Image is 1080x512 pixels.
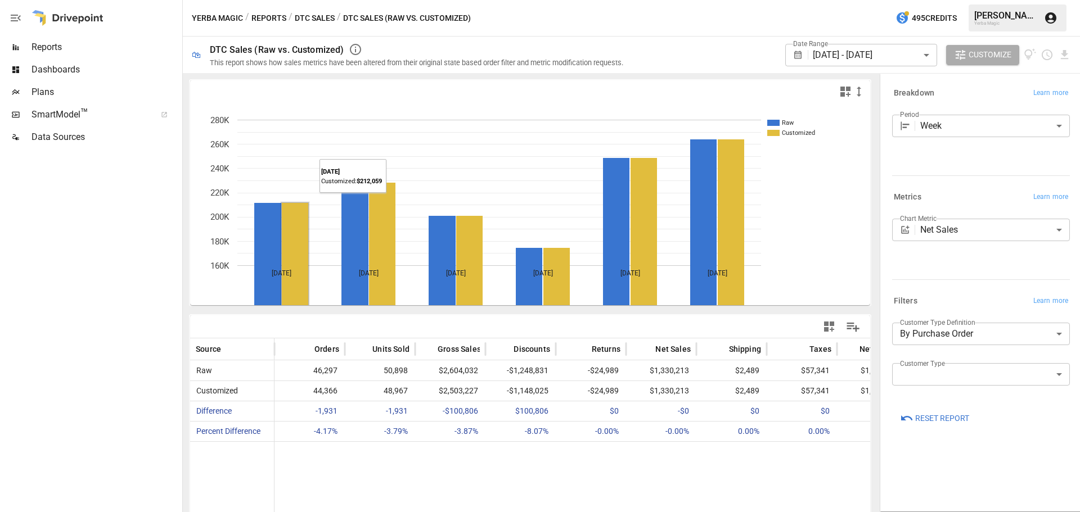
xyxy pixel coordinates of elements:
[533,269,553,277] text: [DATE]
[222,341,238,357] button: Sort
[196,343,221,355] span: Source
[782,119,794,126] text: Raw
[900,110,919,119] label: Period
[355,341,371,357] button: Sort
[561,422,620,441] span: -0.00%
[491,401,550,421] span: $100,806
[210,188,229,198] text: 220K
[900,318,975,327] label: Customer Type Definition
[251,11,286,25] button: Reports
[298,341,313,357] button: Sort
[1033,296,1068,307] span: Learn more
[421,381,480,401] span: $2,503,227
[192,49,201,60] div: 🛍
[912,11,957,25] span: 495 Credits
[702,361,761,380] span: $2,489
[638,341,654,357] button: Sort
[843,341,858,357] button: Sort
[772,361,831,380] span: $57,341
[421,401,480,421] span: -$100,806
[272,269,291,277] text: [DATE]
[702,381,761,401] span: $2,489
[31,63,180,76] span: Dashboards
[372,343,409,355] span: Units Sold
[974,10,1037,21] div: [PERSON_NAME]
[772,422,831,441] span: 0.00%
[920,115,1070,137] div: Week
[843,381,902,401] span: $1,390,043
[190,103,862,305] svg: A chart.
[31,85,180,99] span: Plans
[782,129,815,137] text: Customized
[632,361,691,380] span: $1,330,213
[632,422,691,441] span: -0.00%
[314,343,339,355] span: Orders
[421,422,480,441] span: -3.87%
[772,401,831,421] span: $0
[809,343,831,355] span: Taxes
[892,408,977,428] button: Reset Report
[337,11,341,25] div: /
[900,214,937,223] label: Chart Metric
[491,381,550,401] span: -$1,148,025
[843,422,902,441] span: -0.00%
[793,39,828,48] label: Date Range
[446,269,466,277] text: [DATE]
[210,44,344,55] div: DTC Sales (Raw vs. Customized)
[210,164,229,174] text: 240K
[491,422,550,441] span: -8.07%
[210,237,229,247] text: 180K
[891,8,961,29] button: 495Credits
[712,341,728,357] button: Sort
[359,269,379,277] text: [DATE]
[1058,48,1071,61] button: Download report
[280,381,339,401] span: 44,366
[31,40,180,54] span: Reports
[210,139,229,149] text: 260K
[920,219,1070,241] div: Net Sales
[620,269,640,277] text: [DATE]
[192,11,243,25] button: Yerba Magic
[210,261,229,271] text: 160K
[859,343,907,355] span: Net Revenue
[894,87,934,99] h6: Breakdown
[900,359,945,368] label: Customer Type
[421,361,480,380] span: $2,604,032
[514,343,550,355] span: Discounts
[561,401,620,421] span: $0
[655,343,691,355] span: Net Sales
[192,381,238,401] span: Customized
[1024,45,1037,65] button: View documentation
[280,361,339,380] span: 46,297
[561,381,620,401] span: -$24,989
[192,422,260,441] span: Percent Difference
[210,58,623,67] div: This report shows how sales metrics have been altered from their original state based order filte...
[840,314,866,339] button: Manage Columns
[438,343,481,355] span: Gross Sales
[192,361,212,380] span: Raw
[350,361,409,380] span: 50,898
[350,422,409,441] span: -3.79%
[974,21,1037,26] div: Yerba Magic
[31,108,148,121] span: SmartModel
[192,401,232,421] span: Difference
[1033,192,1068,203] span: Learn more
[421,341,436,357] button: Sort
[772,381,831,401] span: $57,341
[708,269,727,277] text: [DATE]
[1041,48,1054,61] button: Schedule report
[793,341,808,357] button: Sort
[894,191,921,203] h6: Metrics
[1033,88,1068,99] span: Learn more
[280,422,339,441] span: -4.17%
[491,361,550,380] span: -$1,248,831
[561,361,620,380] span: -$24,989
[843,401,902,421] span: -$0
[295,11,335,25] button: DTC Sales
[592,343,620,355] span: Returns
[497,341,512,357] button: Sort
[892,323,1070,345] div: By Purchase Order
[210,115,229,125] text: 280K
[575,341,591,357] button: Sort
